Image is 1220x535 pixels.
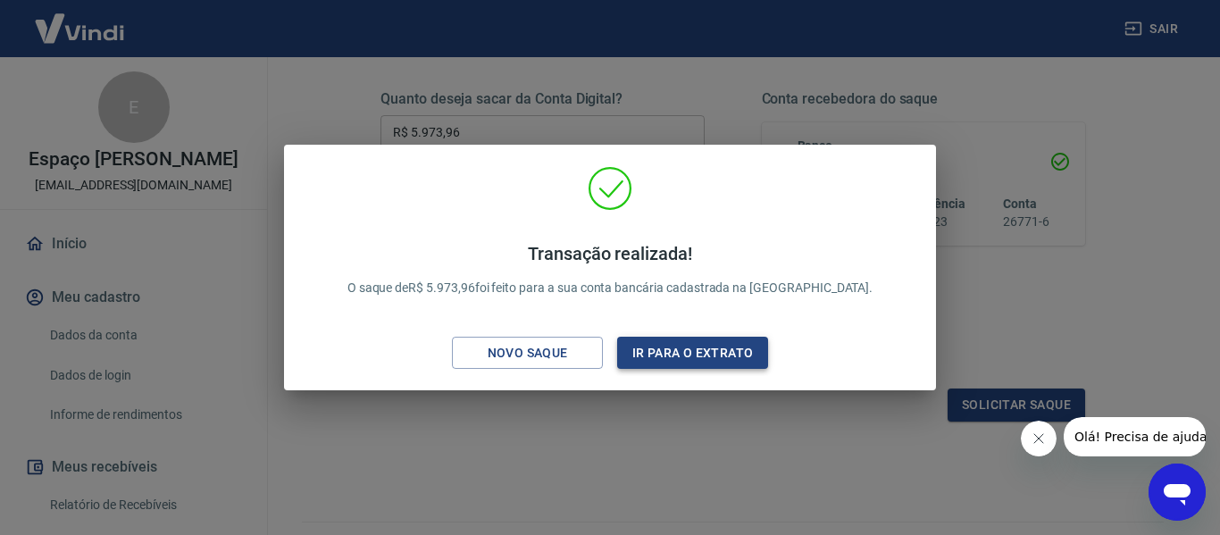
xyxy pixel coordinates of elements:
[347,243,873,264] h4: Transação realizada!
[466,342,589,364] div: Novo saque
[1149,464,1206,521] iframe: Botão para abrir a janela de mensagens
[1021,421,1057,456] iframe: Fechar mensagem
[11,13,150,27] span: Olá! Precisa de ajuda?
[452,337,603,370] button: Novo saque
[347,243,873,297] p: O saque de R$ 5.973,96 foi feito para a sua conta bancária cadastrada na [GEOGRAPHIC_DATA].
[1064,417,1206,456] iframe: Mensagem da empresa
[617,337,768,370] button: Ir para o extrato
